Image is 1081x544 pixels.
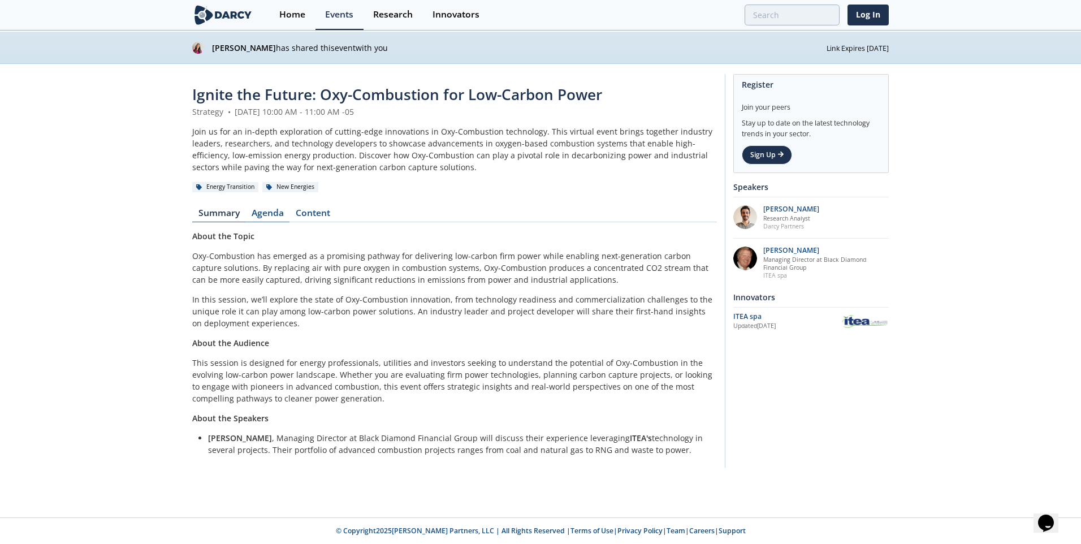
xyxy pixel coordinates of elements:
strong: [PERSON_NAME] [208,433,272,443]
li: , Managing Director at Black Diamond Financial Group will discuss their experience leveraging tec... [208,432,709,456]
a: Terms of Use [570,526,613,536]
div: Strategy [DATE] 10:00 AM - 11:00 AM -05 [192,106,717,118]
span: Ignite the Future: Oxy-Combustion for Low-Carbon Power [192,84,602,105]
img: 5c882eca-8b14-43be-9dc2-518e113e9a37 [733,247,757,270]
a: ITEA spa Updated[DATE] ITEA spa [733,312,889,331]
a: Support [719,526,746,536]
img: logo-wide.svg [192,5,254,25]
p: Managing Director at Black Diamond Financial Group [763,256,883,271]
p: Research Analyst [763,214,819,222]
input: Advanced Search [745,5,840,25]
a: Careers [689,526,715,536]
p: [PERSON_NAME] [763,247,883,254]
a: Summary [192,209,245,222]
a: Content [289,209,336,222]
p: This session is designed for energy professionals, utilities and investors seeking to understand ... [192,357,717,404]
div: Link Expires [DATE] [827,41,889,54]
strong: About the Topic [192,231,254,241]
a: Sign Up [742,145,792,165]
p: ITEA spa [763,271,883,279]
div: Research [373,10,413,19]
a: Agenda [245,209,289,222]
p: has shared this event with you [212,42,827,54]
div: Speakers [733,177,889,197]
img: ITEA spa [841,313,889,330]
div: Updated [DATE] [733,322,841,331]
strong: About the Speakers [192,413,269,424]
p: © Copyright 2025 [PERSON_NAME] Partners, LLC | All Rights Reserved | | | | | [122,526,959,536]
p: Oxy-Combustion has emerged as a promising pathway for delivering low-carbon firm power while enab... [192,250,717,286]
strong: [PERSON_NAME] [212,42,276,53]
span: • [226,106,232,117]
img: e78dc165-e339-43be-b819-6f39ce58aec6 [733,205,757,229]
div: ITEA spa [733,312,841,322]
p: Darcy Partners [763,222,819,230]
div: Home [279,10,305,19]
a: Log In [847,5,889,25]
a: Team [667,526,685,536]
div: New Energies [262,182,318,192]
iframe: chat widget [1034,499,1070,533]
div: Join your peers [742,94,880,113]
a: Privacy Policy [617,526,663,536]
div: Join us for an in-depth exploration of cutting-edge innovations in Oxy-Combustion technology. Thi... [192,126,717,173]
div: Innovators [433,10,479,19]
div: Stay up to date on the latest technology trends in your sector. [742,113,880,139]
div: Innovators [733,287,889,307]
p: [PERSON_NAME] [763,205,819,213]
p: In this session, we’ll explore the state of Oxy-Combustion innovation, from technology readiness ... [192,293,717,329]
div: Register [742,75,880,94]
div: Events [325,10,353,19]
strong: About the Audience [192,338,269,348]
strong: ITEA's [630,433,652,443]
div: Energy Transition [192,182,258,192]
img: PjDKf9DvQFCexQEOckkA [192,42,204,54]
